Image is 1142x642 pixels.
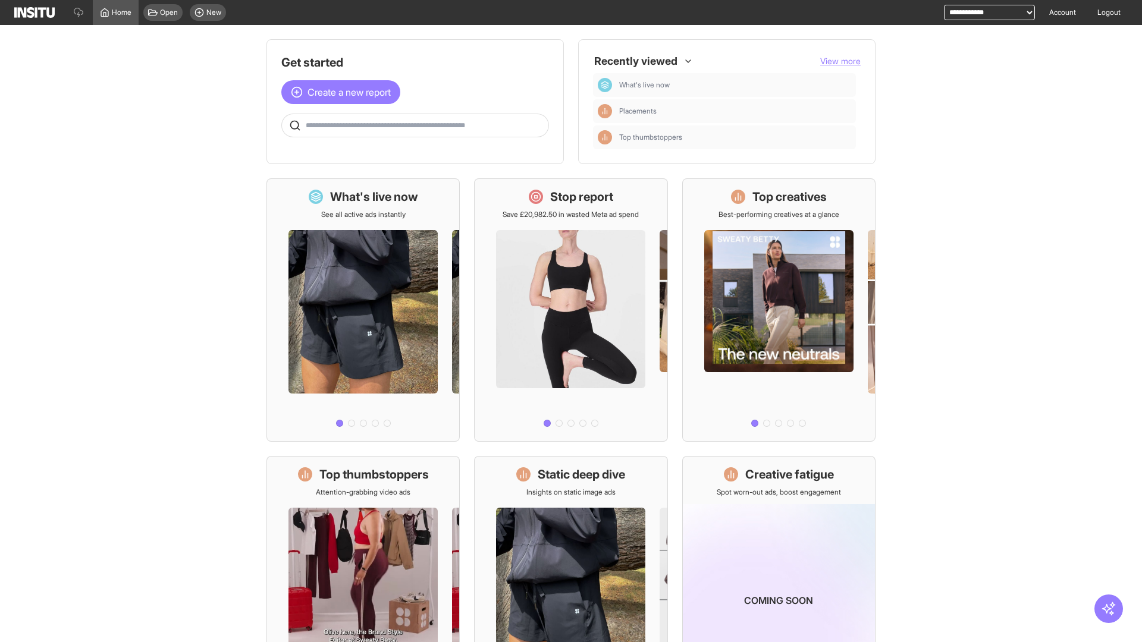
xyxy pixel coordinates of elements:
[206,8,221,17] span: New
[619,106,851,116] span: Placements
[619,106,657,116] span: Placements
[619,133,682,142] span: Top thumbstoppers
[281,54,549,71] h1: Get started
[321,210,406,219] p: See all active ads instantly
[112,8,131,17] span: Home
[266,178,460,442] a: What's live nowSee all active ads instantly
[330,188,418,205] h1: What's live now
[14,7,55,18] img: Logo
[550,188,613,205] h1: Stop report
[598,130,612,144] div: Insights
[598,104,612,118] div: Insights
[538,466,625,483] h1: Static deep dive
[752,188,827,205] h1: Top creatives
[820,56,861,66] span: View more
[319,466,429,483] h1: Top thumbstoppers
[682,178,876,442] a: Top creativesBest-performing creatives at a glance
[820,55,861,67] button: View more
[308,85,391,99] span: Create a new report
[619,80,670,90] span: What's live now
[619,80,851,90] span: What's live now
[598,78,612,92] div: Dashboard
[719,210,839,219] p: Best-performing creatives at a glance
[619,133,851,142] span: Top thumbstoppers
[281,80,400,104] button: Create a new report
[474,178,667,442] a: Stop reportSave £20,982.50 in wasted Meta ad spend
[526,487,616,497] p: Insights on static image ads
[160,8,178,17] span: Open
[316,487,410,497] p: Attention-grabbing video ads
[503,210,639,219] p: Save £20,982.50 in wasted Meta ad spend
